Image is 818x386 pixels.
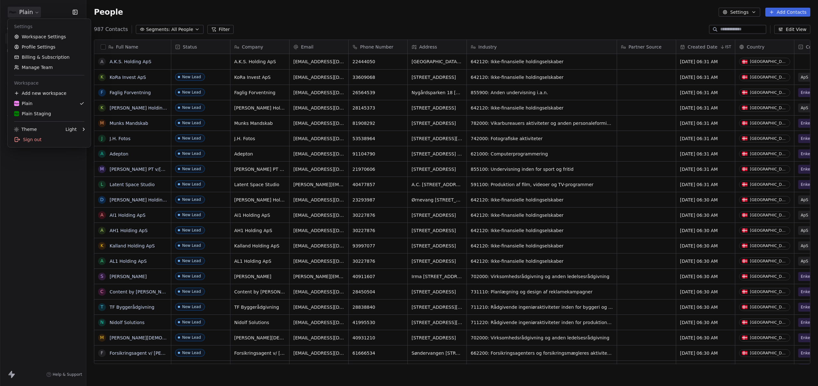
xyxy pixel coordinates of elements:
a: Workspace Settings [10,32,88,42]
div: Settings [10,21,88,32]
a: Billing & Subscription [10,52,88,62]
div: Plain [14,100,33,107]
img: Plain-Logo-Tile.png [14,111,19,116]
a: Profile Settings [10,42,88,52]
div: Plain Staging [14,110,51,117]
div: Theme [14,126,37,132]
img: Plain-Logo-Tile.png [14,101,19,106]
div: Sign out [10,134,88,145]
div: Add new workspace [10,88,88,98]
div: Light [66,126,77,132]
div: Workspace [10,78,88,88]
a: Manage Team [10,62,88,72]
